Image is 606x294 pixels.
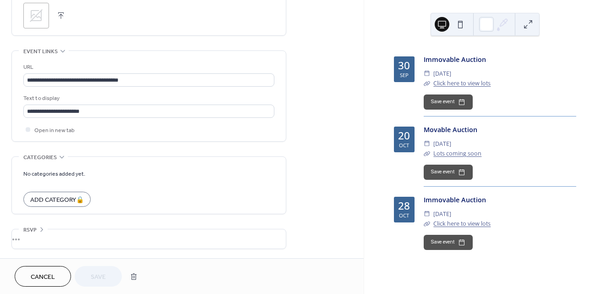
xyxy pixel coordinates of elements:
button: Save event [424,94,473,109]
div: 30 [398,61,410,71]
a: Click here to view lots [433,220,491,227]
span: [DATE] [433,139,451,149]
span: Cancel [31,272,55,282]
a: Movable Auction [424,125,477,134]
span: No categories added yet. [23,169,85,179]
button: Cancel [15,266,71,287]
div: ​ [424,78,430,88]
button: Save event [424,165,473,179]
span: Event links [23,47,58,56]
div: URL [23,62,273,72]
div: ​ [424,69,430,78]
div: Oct [399,143,409,148]
div: ​ [424,219,430,228]
div: Oct [399,213,409,218]
span: Open in new tab [34,126,75,135]
div: ​ [424,139,430,149]
span: RSVP [23,225,37,235]
div: ​ [424,209,430,219]
button: Save event [424,235,473,250]
div: Text to display [23,94,273,103]
a: Immovable Auction [424,195,486,204]
div: Sep [400,72,409,78]
span: Categories [23,153,57,162]
div: 28 [398,201,410,211]
a: Immovable Auction [424,55,486,64]
a: Click here to view lots [433,79,491,87]
div: ••• [12,229,286,249]
span: [DATE] [433,209,451,219]
span: [DATE] [433,69,451,78]
div: 20 [398,131,410,141]
a: Lots coming soon [433,150,481,157]
div: ; [23,3,49,28]
div: ​ [424,149,430,158]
